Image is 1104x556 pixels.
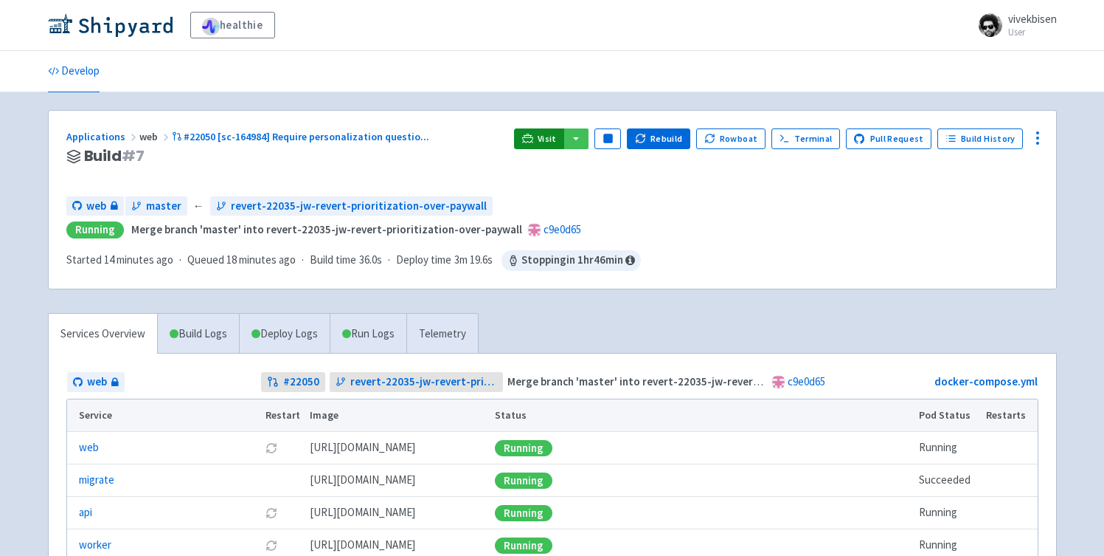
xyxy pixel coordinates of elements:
[350,374,497,391] span: revert-22035-jw-revert-prioritization-over-paywall
[914,399,981,432] th: Pod Status
[48,13,173,37] img: Shipyard logo
[261,372,325,392] a: #22050
[226,253,296,267] time: 18 minutes ago
[310,472,415,489] span: [DOMAIN_NAME][URL]
[310,439,415,456] span: [DOMAIN_NAME][URL]
[122,145,145,166] span: # 7
[66,222,124,238] div: Running
[846,128,932,149] a: Pull Request
[79,439,99,456] a: web
[495,538,552,554] div: Running
[310,252,356,269] span: Build time
[86,198,106,215] span: web
[396,252,451,269] span: Deploy time
[184,130,429,143] span: #22050 [sc-164984] Require personalization questio ...
[67,399,261,432] th: Service
[187,253,296,267] span: Queued
[538,133,557,145] span: Visit
[1008,27,1057,37] small: User
[330,314,406,354] a: Run Logs
[104,253,173,267] time: 14 minutes ago
[970,13,1057,37] a: vivekbisen User
[305,399,490,432] th: Image
[310,537,415,554] span: [DOMAIN_NAME][URL]
[981,399,1037,432] th: Restarts
[172,130,432,143] a: #22050 [sc-164984] Require personalization questio...
[514,128,564,149] a: Visit
[84,148,145,165] span: Build
[454,252,493,269] span: 3m 19.6s
[210,196,493,216] a: revert-22035-jw-revert-prioritization-over-paywall
[788,374,825,388] a: c9e0d65
[914,464,981,497] td: Succeeded
[265,507,277,519] button: Restart pod
[544,222,581,236] a: c9e0d65
[934,374,1038,388] a: docker-compose.yml
[131,222,522,236] strong: Merge branch 'master' into revert-22035-jw-revert-prioritization-over-paywall
[66,253,173,267] span: Started
[158,314,239,354] a: Build Logs
[914,497,981,529] td: Running
[79,504,92,521] a: api
[490,399,914,432] th: Status
[937,128,1023,149] a: Build History
[696,128,765,149] button: Rowboat
[67,372,125,392] a: web
[125,196,187,216] a: master
[66,250,641,271] div: · · ·
[48,51,100,92] a: Develop
[66,196,124,216] a: web
[359,252,382,269] span: 36.0s
[771,128,840,149] a: Terminal
[190,12,275,38] a: healthie
[627,128,690,149] button: Rebuild
[914,432,981,464] td: Running
[283,374,319,391] strong: # 22050
[330,372,503,392] a: revert-22035-jw-revert-prioritization-over-paywall
[495,505,552,521] div: Running
[495,440,552,456] div: Running
[495,473,552,489] div: Running
[310,504,415,521] span: [DOMAIN_NAME][URL]
[49,314,157,354] a: Services Overview
[265,540,277,552] button: Restart pod
[79,537,111,554] a: worker
[594,128,621,149] button: Pause
[87,374,107,391] span: web
[501,250,641,271] span: Stopping in 1 hr 46 min
[239,314,330,354] a: Deploy Logs
[261,399,305,432] th: Restart
[265,442,277,454] button: Restart pod
[406,314,478,354] a: Telemetry
[79,472,114,489] a: migrate
[1008,12,1057,26] span: vivekbisen
[231,198,487,215] span: revert-22035-jw-revert-prioritization-over-paywall
[139,130,172,143] span: web
[146,198,181,215] span: master
[66,130,139,143] a: Applications
[507,374,898,388] strong: Merge branch 'master' into revert-22035-jw-revert-prioritization-over-paywall
[193,198,204,215] span: ←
